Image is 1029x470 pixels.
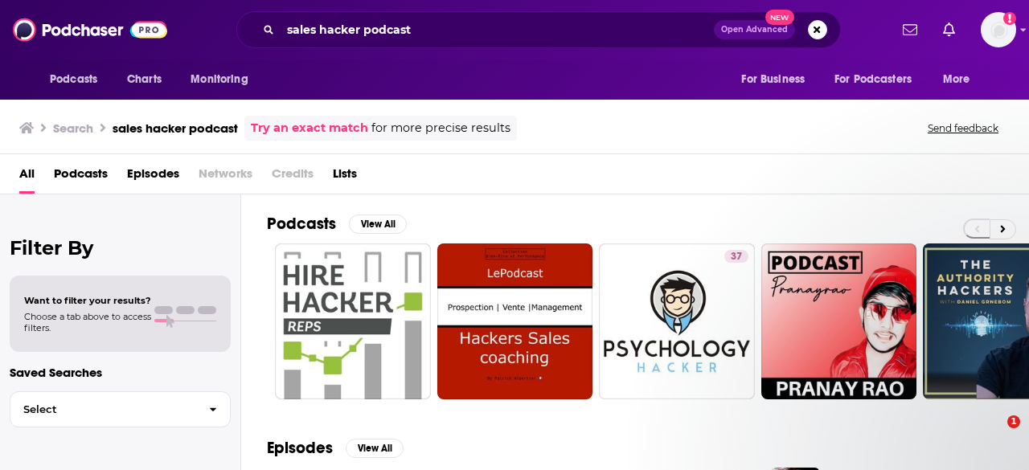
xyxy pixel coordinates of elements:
[50,68,97,91] span: Podcasts
[824,64,935,95] button: open menu
[349,215,407,234] button: View All
[127,161,179,194] a: Episodes
[24,295,151,306] span: Want to filter your results?
[113,121,238,136] h3: sales hacker podcast
[13,14,167,45] img: Podchaser - Follow, Share and Rate Podcasts
[236,11,841,48] div: Search podcasts, credits, & more...
[741,68,805,91] span: For Business
[721,26,788,34] span: Open Advanced
[731,249,742,265] span: 37
[267,214,407,234] a: PodcastsView All
[272,161,314,194] span: Credits
[765,10,794,25] span: New
[1003,12,1016,25] svg: Add a profile image
[981,12,1016,47] button: Show profile menu
[346,439,404,458] button: View All
[896,16,924,43] a: Show notifications dropdown
[251,119,368,137] a: Try an exact match
[10,236,231,260] h2: Filter By
[937,16,961,43] a: Show notifications dropdown
[199,161,252,194] span: Networks
[923,121,1003,135] button: Send feedback
[127,68,162,91] span: Charts
[943,68,970,91] span: More
[267,438,333,458] h2: Episodes
[10,365,231,380] p: Saved Searches
[834,68,912,91] span: For Podcasters
[714,20,795,39] button: Open AdvancedNew
[932,64,990,95] button: open menu
[371,119,510,137] span: for more precise results
[333,161,357,194] a: Lists
[24,311,151,333] span: Choose a tab above to access filters.
[10,391,231,427] button: Select
[1007,415,1020,428] span: 1
[981,12,1016,47] img: User Profile
[10,404,196,415] span: Select
[179,64,269,95] button: open menu
[19,161,35,194] a: All
[53,121,93,136] h3: Search
[267,438,404,458] a: EpisodesView All
[54,161,108,194] a: Podcasts
[191,68,248,91] span: Monitoring
[117,64,171,95] a: Charts
[724,250,748,263] a: 37
[974,415,1013,454] iframe: Intercom live chat
[599,243,755,399] a: 37
[267,214,336,234] h2: Podcasts
[281,17,714,43] input: Search podcasts, credits, & more...
[39,64,118,95] button: open menu
[730,64,825,95] button: open menu
[981,12,1016,47] span: Logged in as MattieVG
